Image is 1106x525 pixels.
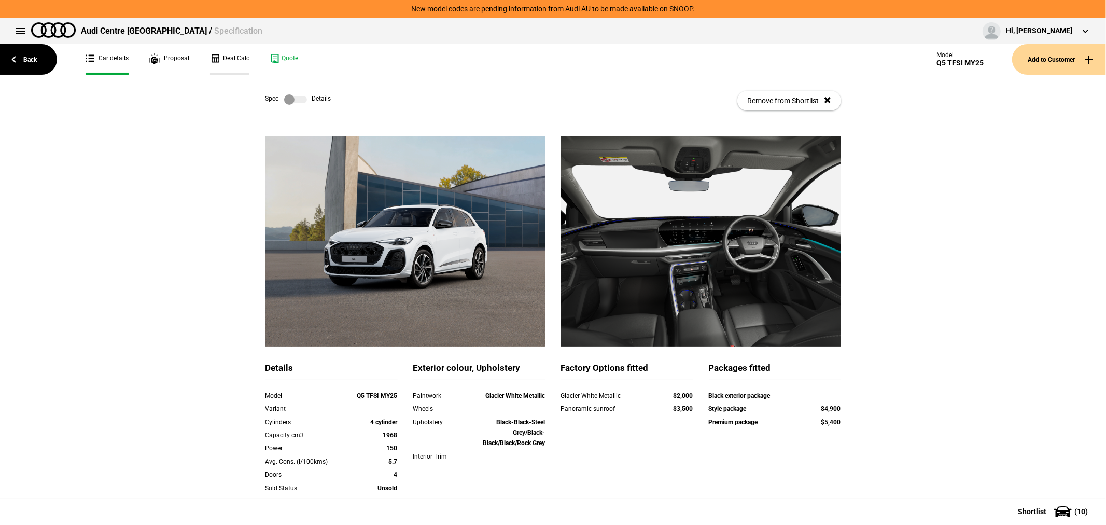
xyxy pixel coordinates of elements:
[486,392,545,399] strong: Glacier White Metallic
[265,362,398,380] div: Details
[270,44,298,75] a: Quote
[413,451,466,462] div: Interior Trim
[265,391,345,401] div: Model
[265,94,331,105] div: Spec Details
[674,405,693,412] strong: $3,500
[413,417,466,427] div: Upholstery
[265,457,345,467] div: Avg. Cons. (l/100kms)
[709,392,771,399] strong: Black exterior package
[210,44,249,75] a: Deal Calc
[371,419,398,426] strong: 4 cylinder
[214,26,262,36] span: Specification
[265,443,345,453] div: Power
[1002,499,1106,524] button: Shortlist(10)
[709,405,747,412] strong: Style package
[265,417,345,427] div: Cylinders
[413,391,466,401] div: Paintwork
[81,25,262,37] div: Audi Centre [GEOGRAPHIC_DATA] /
[709,419,758,426] strong: Premium package
[936,51,984,59] div: Model
[389,458,398,465] strong: 5.7
[86,44,129,75] a: Car details
[709,362,841,380] div: Packages fitted
[821,419,841,426] strong: $5,400
[265,483,345,493] div: Sold Status
[149,44,189,75] a: Proposal
[265,430,345,440] div: Capacity cm3
[1018,508,1046,515] span: Shortlist
[387,445,398,452] strong: 150
[674,392,693,399] strong: $2,000
[265,469,345,480] div: Doors
[357,392,398,399] strong: Q5 TFSI MY25
[936,59,984,67] div: Q5 TFSI MY25
[561,404,654,414] div: Panoramic sunroof
[561,362,693,380] div: Factory Options fitted
[483,419,545,447] strong: Black-Black-Steel Grey/Black-Black/Black/Rock Grey
[413,362,545,380] div: Exterior colour, Upholstery
[737,91,841,110] button: Remove from Shortlist
[265,404,345,414] div: Variant
[1006,26,1072,36] div: Hi, [PERSON_NAME]
[378,485,398,492] strong: Unsold
[383,432,398,439] strong: 1968
[561,391,654,401] div: Glacier White Metallic
[413,404,466,414] div: Wheels
[31,22,76,38] img: audi.png
[1074,508,1088,515] span: ( 10 )
[1012,44,1106,75] button: Add to Customer
[821,405,841,412] strong: $4,900
[394,471,398,478] strong: 4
